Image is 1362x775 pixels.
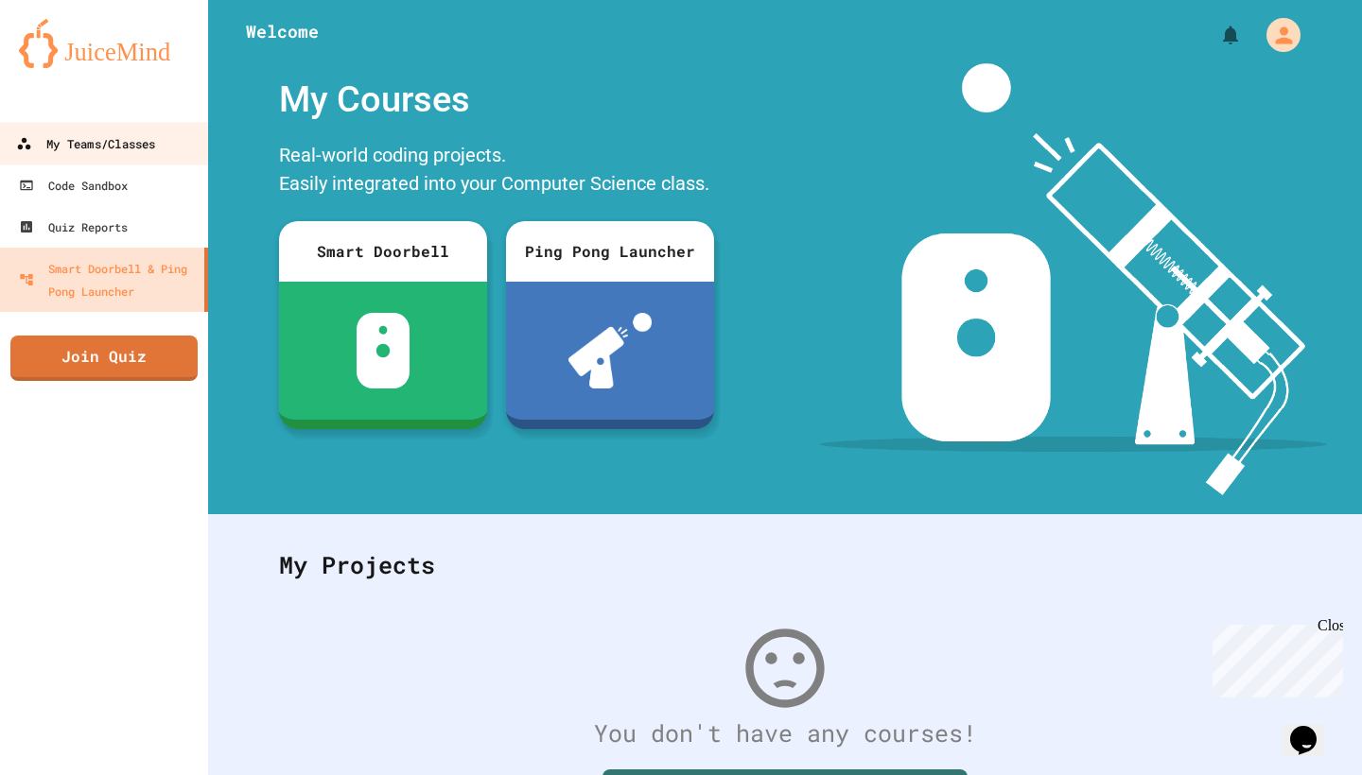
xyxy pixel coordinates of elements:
[820,63,1327,495] img: banner-image-my-projects.png
[10,336,198,381] a: Join Quiz
[506,221,714,282] div: Ping Pong Launcher
[270,63,724,136] div: My Courses
[19,215,128,238] div: Quiz Reports
[1205,617,1343,697] iframe: chat widget
[270,136,724,207] div: Real-world coding projects. Easily integrated into your Computer Science class.
[19,19,189,68] img: logo-orange.svg
[16,132,155,156] div: My Teams/Classes
[1283,699,1343,756] iframe: chat widget
[357,313,410,388] img: sdb-white.svg
[260,528,1310,602] div: My Projects
[19,174,128,197] div: Code Sandbox
[1247,13,1305,57] div: My Account
[279,221,487,282] div: Smart Doorbell
[8,8,131,120] div: Chat with us now!Close
[260,715,1310,751] div: You don't have any courses!
[19,257,197,302] div: Smart Doorbell & Ping Pong Launcher
[1184,19,1247,51] div: My Notifications
[568,313,653,388] img: ppl-with-ball.png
